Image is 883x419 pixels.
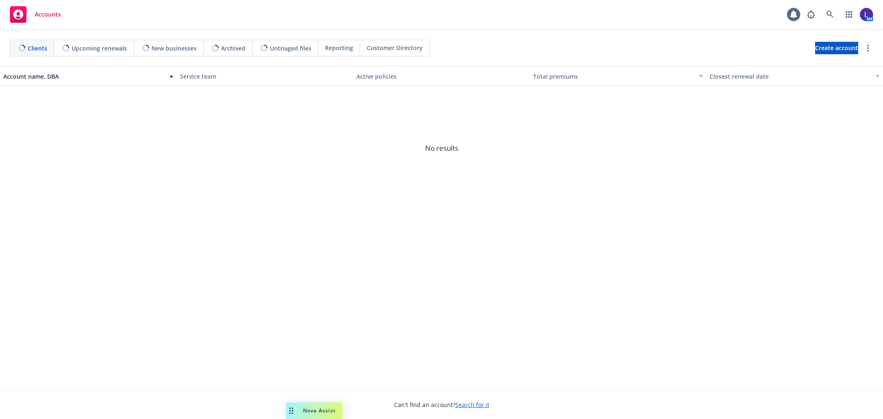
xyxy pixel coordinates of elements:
[325,43,353,52] span: Reporting
[286,402,342,419] button: Nova Assist
[822,6,838,23] a: Search
[72,44,127,53] span: Upcoming renewals
[841,6,857,23] a: Switch app
[706,66,883,86] button: Closest renewal date
[7,3,64,26] a: Accounts
[35,11,61,18] span: Accounts
[353,66,530,86] button: Active policies
[815,40,858,56] span: Create account
[530,66,707,86] button: Total premiums
[533,72,694,81] div: Total premiums
[303,407,336,414] span: Nova Assist
[28,44,47,53] span: Clients
[356,72,527,81] div: Active policies
[710,72,871,81] div: Closest renewal date
[180,72,350,81] div: Service team
[367,43,423,52] span: Customer Directory
[863,43,873,53] a: more
[221,44,245,53] span: Archived
[455,401,489,409] a: Search for it
[815,42,858,54] a: Create account
[803,6,819,23] a: Report a Bug
[3,72,164,81] div: Account name, DBA
[860,8,873,21] img: photo
[177,66,354,86] button: Service team
[152,44,197,53] span: New businesses
[270,44,311,53] span: Untriaged files
[394,400,489,409] span: Can't find an account?
[286,402,296,419] div: Drag to move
